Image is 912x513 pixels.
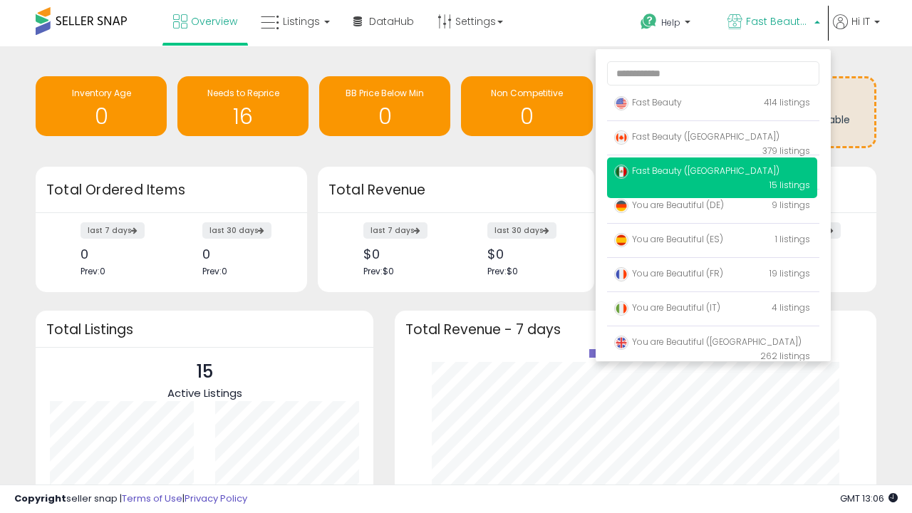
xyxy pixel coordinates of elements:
span: Fast Beauty ([GEOGRAPHIC_DATA]) [614,165,779,177]
span: 9 listings [772,199,810,211]
span: Overview [191,14,237,28]
div: seller snap | | [14,492,247,506]
h3: Total Revenue [328,180,584,200]
a: Help [629,2,715,46]
span: You are Beautiful (DE) [614,199,724,211]
span: 4 listings [772,301,810,313]
span: Non Competitive [491,87,563,99]
h1: 16 [185,105,301,128]
div: $0 [487,247,569,261]
h3: Total Listings [46,324,363,335]
span: Prev: 0 [202,265,227,277]
img: usa.png [614,96,628,110]
span: DataHub [369,14,414,28]
span: Listings [283,14,320,28]
span: Fast Beauty ([GEOGRAPHIC_DATA]) [746,14,810,28]
img: mexico.png [614,165,628,179]
img: germany.png [614,199,628,213]
h3: Total Revenue - 7 days [405,324,866,335]
span: Inventory Age [72,87,131,99]
span: 19 listings [769,267,810,279]
a: Needs to Reprice 16 [177,76,309,136]
img: italy.png [614,301,628,316]
h1: 0 [468,105,585,128]
label: last 7 days [363,222,427,239]
h1: 0 [326,105,443,128]
span: 414 listings [764,96,810,108]
a: BB Price Below Min 0 [319,76,450,136]
span: BB Price Below Min [346,87,424,99]
span: You are Beautiful (IT) [614,301,720,313]
i: Get Help [640,13,658,31]
span: Prev: $0 [363,265,394,277]
label: last 30 days [202,222,271,239]
span: Prev: $0 [487,265,518,277]
span: You are Beautiful (ES) [614,233,723,245]
img: canada.png [614,130,628,145]
label: last 7 days [81,222,145,239]
h1: 0 [43,105,160,128]
span: You are Beautiful (FR) [614,267,723,279]
a: Inventory Age 0 [36,76,167,136]
a: Hi IT [833,14,880,46]
img: france.png [614,267,628,281]
img: spain.png [614,233,628,247]
span: Needs to Reprice [207,87,279,99]
span: 379 listings [762,145,810,157]
a: Terms of Use [122,492,182,505]
a: Non Competitive 0 [461,76,592,136]
label: last 30 days [487,222,556,239]
span: 262 listings [760,350,810,362]
span: Fast Beauty [614,96,682,108]
div: 0 [81,247,160,261]
img: uk.png [614,336,628,350]
strong: Copyright [14,492,66,505]
span: 15 listings [769,179,810,191]
div: 0 [202,247,282,261]
span: 1 listings [775,233,810,245]
span: Prev: 0 [81,265,105,277]
h3: Total Ordered Items [46,180,296,200]
p: 15 [167,358,242,385]
a: Privacy Policy [185,492,247,505]
div: $0 [363,247,445,261]
span: Help [661,16,680,28]
span: Hi IT [851,14,870,28]
span: 2025-09-8 13:06 GMT [840,492,898,505]
span: Fast Beauty ([GEOGRAPHIC_DATA]) [614,130,779,142]
span: You are Beautiful ([GEOGRAPHIC_DATA]) [614,336,802,348]
span: Active Listings [167,385,242,400]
